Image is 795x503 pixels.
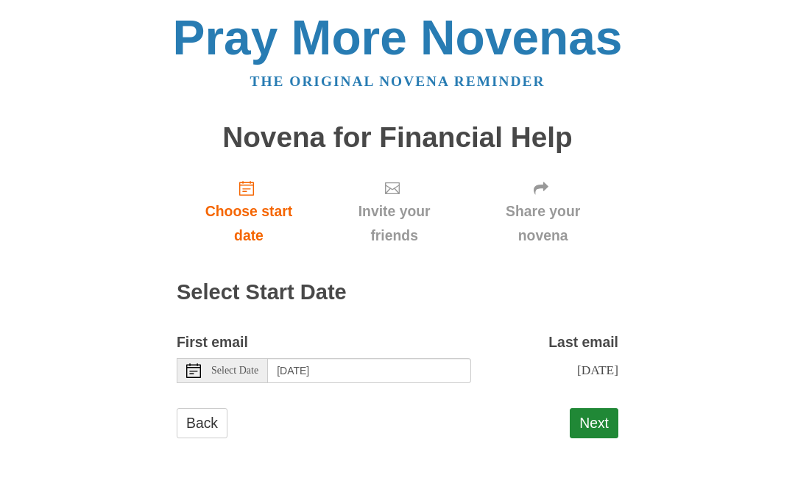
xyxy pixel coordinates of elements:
a: Pray More Novenas [173,10,623,65]
h1: Novena for Financial Help [177,122,618,154]
span: Share your novena [482,199,604,248]
button: Next [570,408,618,438]
a: Share your novena [467,168,618,255]
span: Choose start date [191,199,306,248]
label: Last email [548,330,618,354]
label: First email [177,330,248,354]
a: Choose start date [177,168,321,255]
span: Invite your friends [336,199,453,248]
span: Select Date [211,365,258,376]
a: Back [177,408,227,438]
span: [DATE] [577,363,618,377]
a: The original novena reminder [250,74,545,89]
h2: Select Start Date [177,281,618,304]
a: Invite your friends [321,168,467,255]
